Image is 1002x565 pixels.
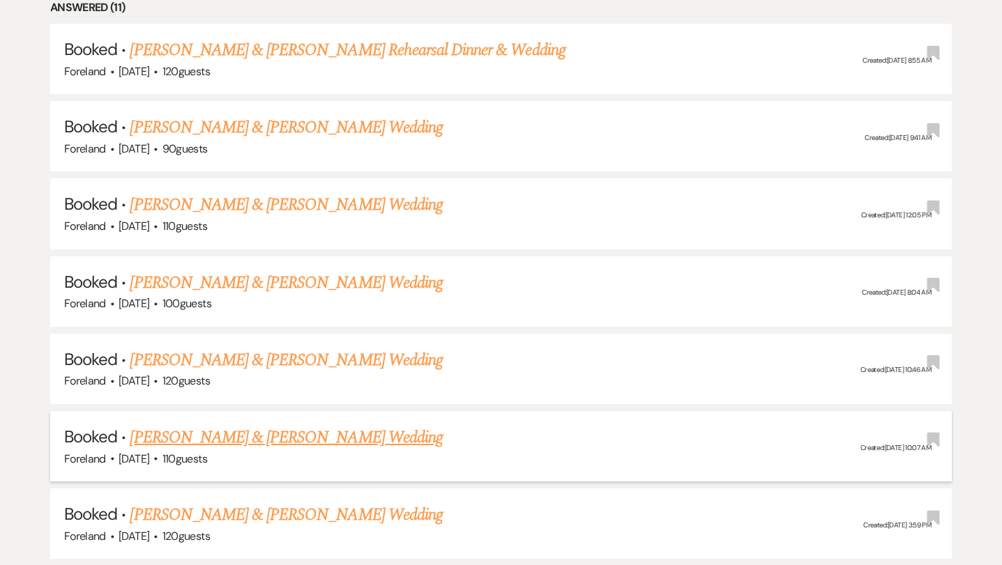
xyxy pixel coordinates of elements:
[865,133,931,142] span: Created: [DATE] 9:41 AM
[64,116,117,137] span: Booked
[119,296,149,311] span: [DATE]
[130,115,442,140] a: [PERSON_NAME] & [PERSON_NAME] Wedding
[64,219,106,233] span: Foreland
[861,210,931,219] span: Created: [DATE] 12:05 PM
[130,38,565,63] a: [PERSON_NAME] & [PERSON_NAME] Rehearsal Dinner & Wedding
[119,219,149,233] span: [DATE]
[64,271,117,293] span: Booked
[64,64,106,79] span: Foreland
[64,38,117,60] span: Booked
[64,529,106,543] span: Foreland
[64,193,117,215] span: Booked
[162,373,210,388] span: 120 guests
[64,348,117,370] span: Booked
[863,56,931,65] span: Created: [DATE] 8:55 AM
[130,502,442,527] a: [PERSON_NAME] & [PERSON_NAME] Wedding
[860,366,931,375] span: Created: [DATE] 10:46 AM
[863,520,931,529] span: Created: [DATE] 3:59 PM
[64,503,117,525] span: Booked
[64,451,106,466] span: Foreland
[64,296,106,311] span: Foreland
[162,529,210,543] span: 120 guests
[64,373,106,388] span: Foreland
[64,141,106,156] span: Foreland
[119,529,149,543] span: [DATE]
[119,64,149,79] span: [DATE]
[860,443,931,452] span: Created: [DATE] 10:07 AM
[162,296,211,311] span: 100 guests
[119,141,149,156] span: [DATE]
[162,219,207,233] span: 110 guests
[162,141,208,156] span: 90 guests
[64,426,117,447] span: Booked
[130,192,442,217] a: [PERSON_NAME] & [PERSON_NAME] Wedding
[162,64,210,79] span: 120 guests
[162,451,207,466] span: 110 guests
[130,425,442,450] a: [PERSON_NAME] & [PERSON_NAME] Wedding
[130,270,442,295] a: [PERSON_NAME] & [PERSON_NAME] Wedding
[119,373,149,388] span: [DATE]
[119,451,149,466] span: [DATE]
[130,348,442,373] a: [PERSON_NAME] & [PERSON_NAME] Wedding
[862,288,931,297] span: Created: [DATE] 8:04 AM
